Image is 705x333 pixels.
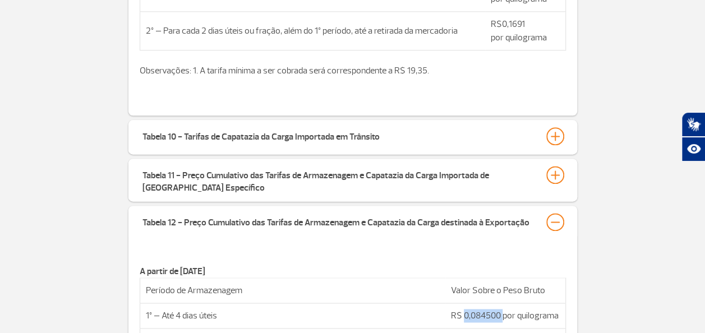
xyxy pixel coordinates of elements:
td: R$0,1691 por quilograma [485,11,565,50]
div: Tabela 10 - Tarifas de Capatazia da Carga Importada em Trânsito [142,127,380,143]
div: Plugin de acessibilidade da Hand Talk. [681,112,705,161]
strong: A partir de [DATE] [140,266,205,277]
p: Observações: 1. A tarifa mínima a ser cobrada será correspondente a R$ 19,35. [140,50,566,77]
td: 1º – Até 4 dias úteis [140,303,445,329]
td: R$ 0,084500 por quilograma [445,303,566,329]
td: 2º – Para cada 2 dias úteis ou fração, além do 1º período, até a retirada da mercadoria [140,11,485,50]
button: Tabela 10 - Tarifas de Capatazia da Carga Importada em Trânsito [142,127,564,146]
td: Valor Sobre o Peso Bruto [445,278,566,303]
div: Tabela 11 - Preço Cumulativo das Tarifas de Armazenagem e Capatazia da Carga Importada de [GEOGRA... [142,166,535,194]
button: Abrir recursos assistivos. [681,137,705,161]
div: Tabela 12 - Preço Cumulativo das Tarifas de Armazenagem e Capatazia da Carga destinada à Exportação [142,213,529,229]
button: Tabela 12 - Preço Cumulativo das Tarifas de Armazenagem e Capatazia da Carga destinada à Exportação [142,212,564,232]
button: Abrir tradutor de língua de sinais. [681,112,705,137]
button: Tabela 11 - Preço Cumulativo das Tarifas de Armazenagem e Capatazia da Carga Importada de [GEOGRA... [142,165,564,195]
p: Período de Armazenagem [146,284,440,297]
